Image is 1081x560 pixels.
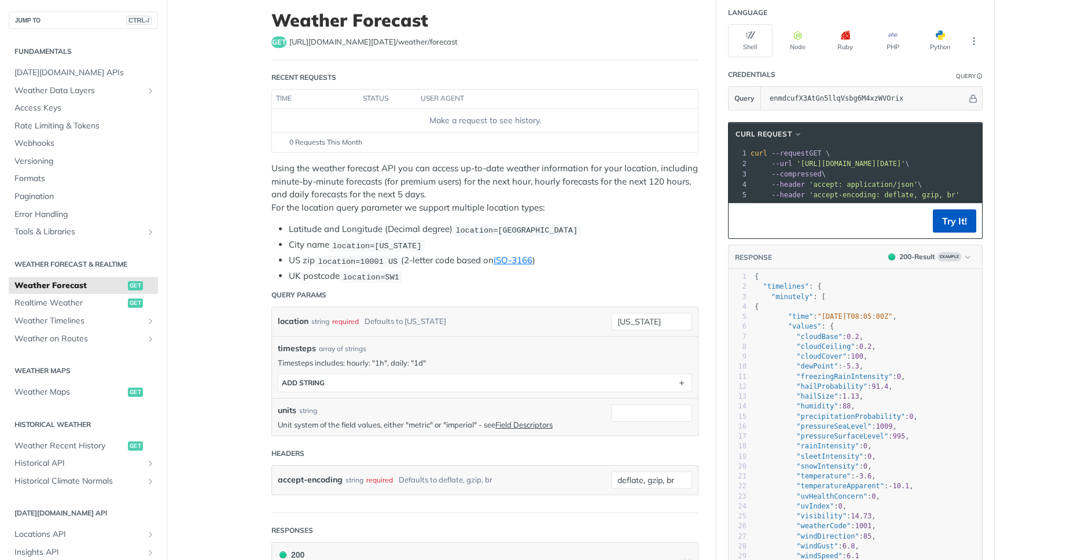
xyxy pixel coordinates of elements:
button: Ruby [823,24,867,57]
div: ADD string [282,378,325,387]
span: Tools & Libraries [14,226,143,238]
div: Make a request to see history. [277,115,693,127]
a: ISO-3166 [494,255,532,266]
span: 'accept: application/json' [809,180,918,189]
a: Access Keys [9,100,158,117]
span: 0 [839,502,843,510]
div: Credentials [728,69,775,80]
span: Query [734,93,755,104]
span: "uvHealthConcern" [796,492,867,500]
span: get [128,281,143,290]
span: curl [751,149,767,157]
span: Locations API [14,529,143,540]
button: Show subpages for Tools & Libraries [146,227,155,237]
span: 0 [863,442,867,450]
a: Error Handling [9,206,158,223]
span: --request [771,149,809,157]
span: : , [755,362,863,370]
li: Latitude and Longitude (Decimal degree) [289,223,698,236]
button: Show subpages for Historical API [146,459,155,468]
button: PHP [870,24,915,57]
div: 21 [729,471,747,481]
span: 0 [867,452,872,460]
span: Example [937,252,961,261]
div: 5 [729,312,747,322]
span: { [755,303,759,311]
span: - [855,472,859,480]
span: Realtime Weather [14,297,125,309]
span: 100 [851,352,863,360]
span: '[URL][DOMAIN_NAME][DATE]' [796,160,905,168]
span: get [128,299,143,308]
span: CTRL-/ [126,16,152,25]
span: \ [751,180,922,189]
span: "dewPoint" [796,362,838,370]
span: 1.13 [843,392,859,400]
div: 3 [729,169,748,179]
button: RESPONSE [734,252,773,263]
span: 0 [863,462,867,470]
div: 4 [729,179,748,190]
div: 10 [729,362,747,371]
span: "time" [788,312,813,320]
span: --header [771,180,805,189]
div: 1 [729,272,747,282]
span: : , [755,432,909,440]
th: time [272,90,359,108]
li: US zip (2-letter code based on ) [289,254,698,267]
span: : { [755,322,834,330]
span: "pressureSurfaceLevel" [796,432,888,440]
i: Information [977,73,983,79]
div: 15 [729,412,747,422]
div: 19 [729,452,747,462]
span: "weatherCode" [796,522,851,530]
span: Weather Forecast [14,280,125,292]
span: Weather Maps [14,386,125,398]
span: : , [755,342,876,351]
button: Node [775,24,820,57]
span: 88 [843,402,851,410]
span: : , [755,422,897,430]
span: : [755,552,859,560]
span: Rate Limiting & Tokens [14,120,155,132]
span: --url [771,160,792,168]
span: "cloudCeiling" [796,342,855,351]
span: 3.6 [859,472,872,480]
span: 14.73 [851,512,872,520]
div: 8 [729,342,747,352]
div: 6 [729,322,747,331]
span: "freezingRainIntensity" [796,373,892,381]
svg: More ellipsis [969,36,979,46]
span: 0 [872,492,876,500]
h2: Weather Forecast & realtime [9,259,158,270]
button: Python [918,24,962,57]
div: Query [956,72,976,80]
span: 85 [863,532,872,540]
a: Weather Mapsget [9,384,158,401]
span: "windSpeed" [796,552,842,560]
p: Unit system of the field values, either "metric" or "imperial" - see [278,419,605,430]
button: Show subpages for Locations API [146,530,155,539]
button: Show subpages for Historical Climate Normals [146,477,155,486]
th: status [359,90,417,108]
span: "temperature" [796,472,851,480]
div: Recent Requests [271,72,336,83]
span: location=10001 US [318,257,398,266]
button: Shell [728,24,773,57]
span: 200 [280,551,286,558]
span: location=[GEOGRAPHIC_DATA] [455,226,578,234]
button: Show subpages for Weather Data Layers [146,86,155,95]
span: : , [755,333,863,341]
span: "precipitationProbability" [796,412,905,421]
span: : , [755,502,847,510]
label: location [278,313,308,330]
span: "pressureSeaLevel" [796,422,872,430]
span: 0 Requests This Month [289,137,362,148]
a: Rate Limiting & Tokens [9,117,158,135]
span: : , [755,382,892,390]
div: 13 [729,392,747,401]
span: { [755,272,759,281]
input: apikey [764,87,967,110]
div: string [311,313,329,330]
button: Show subpages for Weather Timelines [146,316,155,326]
